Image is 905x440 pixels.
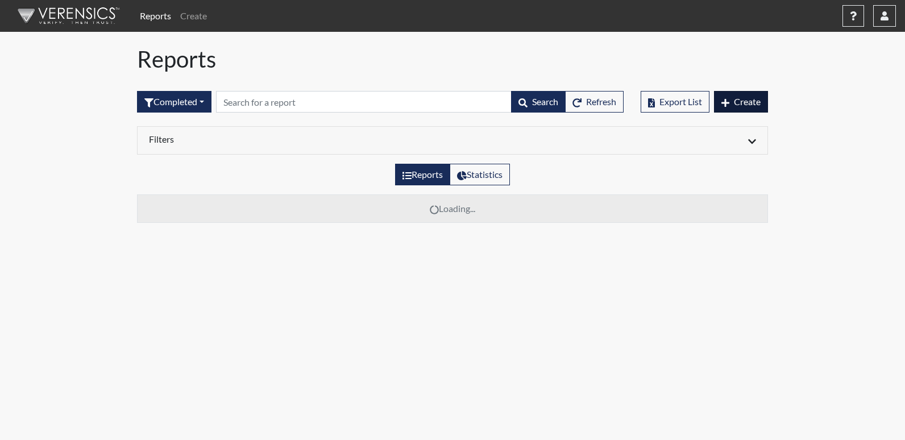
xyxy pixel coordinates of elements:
[586,96,616,107] span: Refresh
[137,45,768,73] h1: Reports
[137,91,211,113] div: Filter by interview status
[511,91,566,113] button: Search
[565,91,624,113] button: Refresh
[135,5,176,27] a: Reports
[734,96,761,107] span: Create
[532,96,558,107] span: Search
[140,134,765,147] div: Click to expand/collapse filters
[659,96,702,107] span: Export List
[714,91,768,113] button: Create
[176,5,211,27] a: Create
[395,164,450,185] label: View the list of reports
[641,91,709,113] button: Export List
[137,91,211,113] button: Completed
[216,91,512,113] input: Search by Registration ID, Interview Number, or Investigation Name.
[149,134,444,144] h6: Filters
[138,195,768,223] td: Loading...
[450,164,510,185] label: View statistics about completed interviews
